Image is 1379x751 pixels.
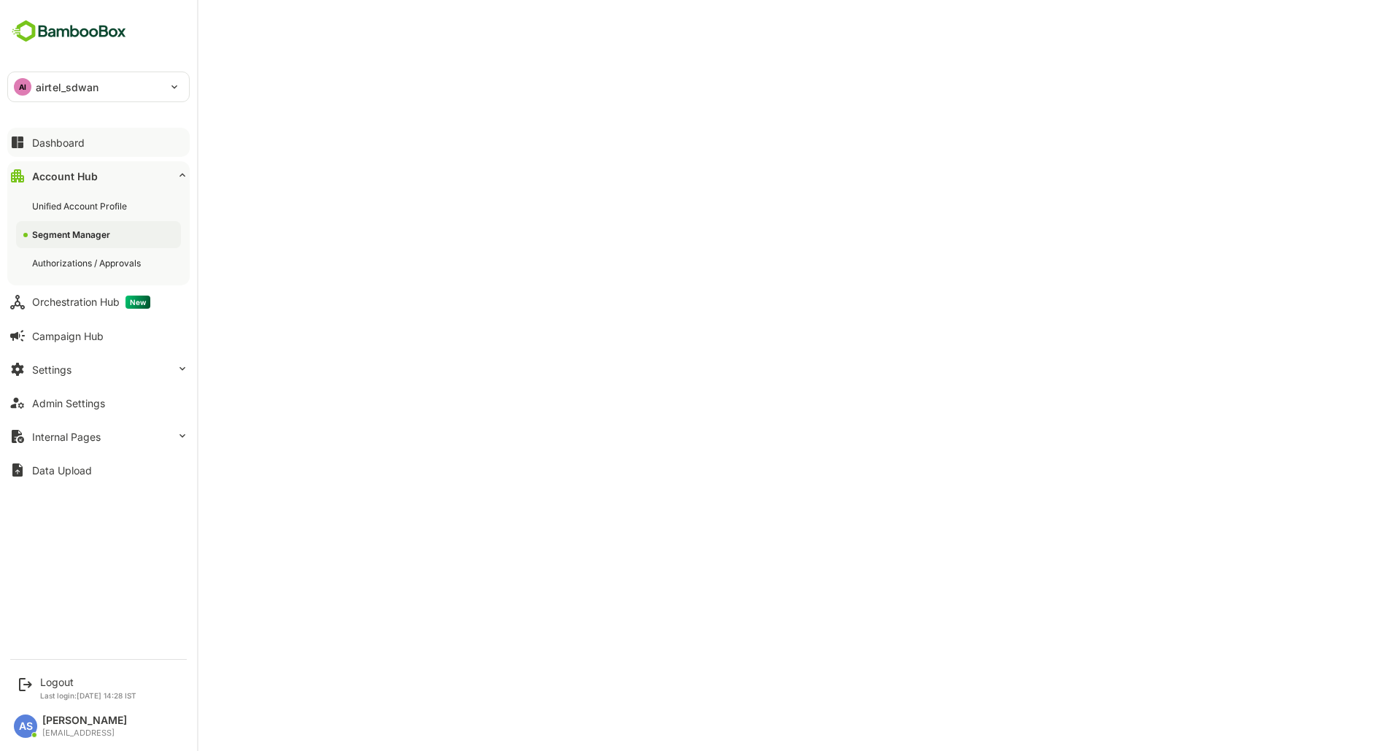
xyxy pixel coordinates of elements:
[7,321,190,350] button: Campaign Hub
[7,388,190,417] button: Admin Settings
[40,676,136,688] div: Logout
[32,363,72,376] div: Settings
[14,78,31,96] div: AI
[7,288,190,317] button: Orchestration HubNew
[32,200,130,212] div: Unified Account Profile
[8,72,189,101] div: AIairtel_sdwan
[14,715,37,738] div: AS
[32,431,101,443] div: Internal Pages
[32,296,150,309] div: Orchestration Hub
[7,355,190,384] button: Settings
[36,80,99,95] p: airtel_sdwan
[7,455,190,485] button: Data Upload
[32,330,104,342] div: Campaign Hub
[7,128,190,157] button: Dashboard
[40,691,136,700] p: Last login: [DATE] 14:28 IST
[32,257,144,269] div: Authorizations / Approvals
[32,170,98,182] div: Account Hub
[125,296,150,309] span: New
[32,397,105,409] div: Admin Settings
[32,136,85,149] div: Dashboard
[42,728,127,738] div: [EMAIL_ADDRESS]
[32,464,92,477] div: Data Upload
[7,422,190,451] button: Internal Pages
[7,18,131,45] img: undefinedjpg
[7,161,190,190] button: Account Hub
[42,715,127,727] div: [PERSON_NAME]
[32,228,113,241] div: Segment Manager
